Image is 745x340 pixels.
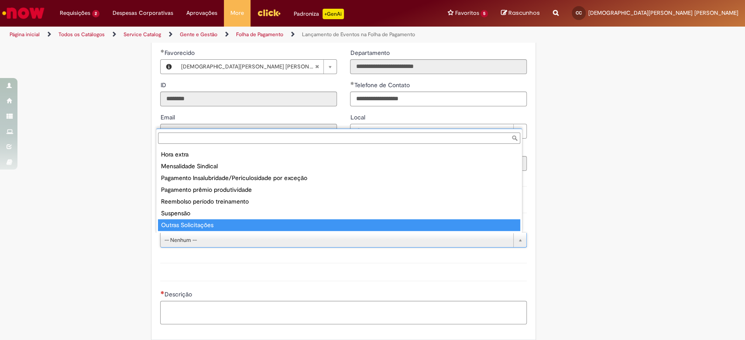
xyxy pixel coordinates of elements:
[158,184,520,196] div: Pagamento prêmio produtividade
[158,207,520,219] div: Suspensão
[158,196,520,207] div: Reembolso período treinamento
[158,149,520,160] div: Hora extra
[158,172,520,184] div: Pagamento Insalubridade/Periculosidade por exceção
[158,219,520,231] div: Outras Solicitações
[158,160,520,172] div: Mensalidade Sindical
[156,146,522,233] ul: Escolha o motivo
